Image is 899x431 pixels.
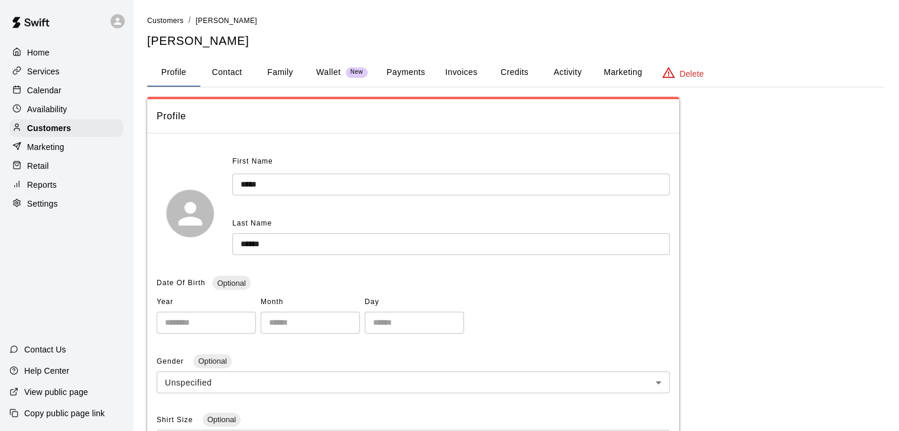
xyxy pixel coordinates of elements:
span: Gender [157,357,186,365]
a: Marketing [9,138,124,156]
span: Optional [203,415,241,424]
span: Optional [212,279,250,288]
div: Unspecified [157,371,670,393]
span: Last Name [232,219,272,227]
p: View public page [24,386,88,398]
a: Availability [9,100,124,118]
p: Reports [27,179,57,191]
span: Date Of Birth [157,279,205,287]
p: Customers [27,122,71,134]
p: Contact Us [24,344,66,355]
p: Services [27,66,60,77]
span: Month [261,293,360,312]
a: Customers [9,119,124,137]
button: Activity [541,58,594,87]
span: New [346,68,368,76]
a: Calendar [9,81,124,99]
p: Help Center [24,365,69,377]
p: Retail [27,160,49,172]
button: Profile [147,58,200,87]
button: Contact [200,58,254,87]
span: Shirt Size [157,416,196,424]
span: [PERSON_NAME] [196,17,257,25]
nav: breadcrumb [147,14,885,27]
a: Customers [147,15,184,25]
h5: [PERSON_NAME] [147,33,885,49]
span: Optional [193,357,231,365]
button: Invoices [434,58,488,87]
button: Credits [488,58,541,87]
div: basic tabs example [147,58,885,87]
a: Settings [9,195,124,213]
a: Retail [9,157,124,175]
p: Settings [27,198,58,210]
p: Calendar [27,84,61,96]
span: Year [157,293,256,312]
a: Home [9,44,124,61]
p: Availability [27,103,67,115]
span: Day [365,293,464,312]
p: Wallet [316,66,341,79]
p: Copy public page link [24,407,105,419]
p: Home [27,47,50,58]
button: Family [254,58,307,87]
span: First Name [232,152,273,171]
span: Profile [157,109,670,124]
button: Marketing [594,58,651,87]
a: Services [9,63,124,80]
p: Marketing [27,141,64,153]
button: Payments [377,58,434,87]
a: Reports [9,176,124,194]
p: Delete [680,68,704,80]
span: Customers [147,17,184,25]
li: / [189,14,191,27]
